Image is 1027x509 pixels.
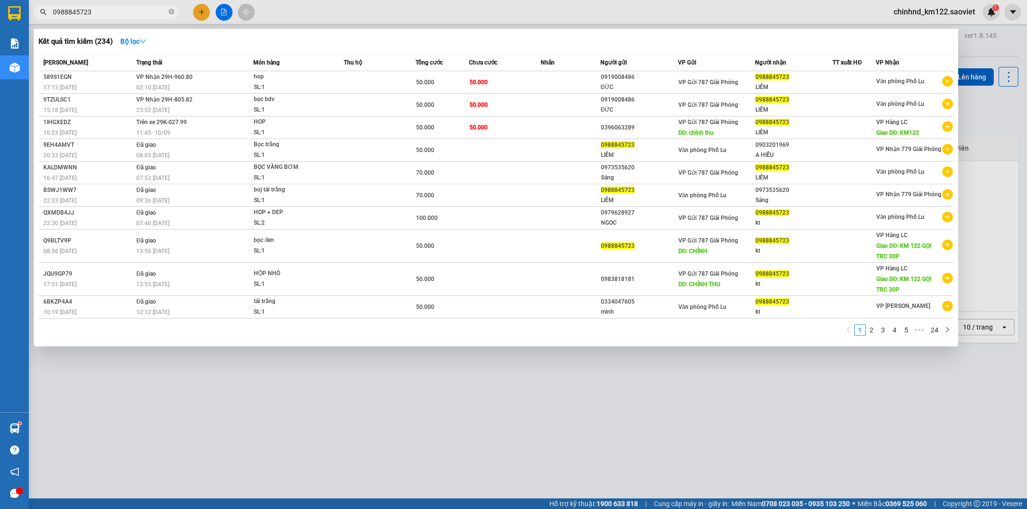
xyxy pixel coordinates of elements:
span: Giao DĐ: KM 122 GỌI TRC 30P [876,276,932,293]
span: Người nhận [755,59,786,66]
div: ĐỨC [601,82,677,92]
span: Văn phòng Phố Lu [876,168,925,175]
span: 0988845723 [755,164,789,171]
span: 0988845723 [755,270,789,277]
div: 0979628927 [601,208,677,218]
div: 0903201969 [755,140,832,150]
span: 0988845723 [601,141,635,148]
div: minh [601,307,677,317]
span: Đã giao [136,209,156,216]
span: VP Gửi 787 Giải Phóng [678,79,738,86]
div: LIÊM [601,195,677,205]
span: down [140,38,146,45]
span: 50.000 [416,242,434,249]
div: SL: 1 [254,150,326,161]
img: warehouse-icon [10,423,20,433]
span: plus-circle [942,273,953,283]
span: 50.000 [469,124,488,131]
span: 50.000 [469,102,488,108]
span: plus-circle [942,189,953,200]
span: ••• [912,324,927,336]
span: VP Gửi 787 Giải Phóng [678,270,738,277]
span: VP [PERSON_NAME] [876,303,930,309]
span: 09:36 [DATE] [136,197,169,204]
span: Đã giao [136,141,156,148]
span: DĐ: chính thu [678,129,714,136]
div: KALDMWNN [43,163,133,173]
span: Đã giao [136,164,156,171]
div: SL: 1 [254,173,326,183]
span: Nhãn [541,59,555,66]
span: 22:33 [DATE] [43,197,77,204]
div: 0919008486 [601,95,677,105]
span: DĐ: CHÍNH [678,248,708,254]
span: 10:19 [DATE] [43,309,77,316]
span: Trên xe 29K-027.99 [136,119,187,126]
li: 1 [854,324,866,336]
div: bọc đen [254,235,326,246]
span: Văn phòng Phố Lu [678,147,727,153]
div: SL: 1 [254,105,326,115]
span: left [845,327,851,332]
span: Chưa cước [469,59,497,66]
img: warehouse-icon [10,63,20,73]
span: 50.000 [416,304,434,310]
span: 07:53 [DATE] [136,175,169,181]
span: 08:05 [DATE] [136,152,169,159]
div: HỘP NHỎ [254,268,326,279]
div: SL: 1 [254,82,326,93]
span: 50.000 [416,147,434,153]
a: 1 [855,325,865,335]
span: 07:40 [DATE] [136,220,169,227]
span: question-circle [10,445,19,455]
div: 0983818181 [601,274,677,284]
li: Previous Page [843,324,854,336]
span: close-circle [169,9,174,14]
span: 11:45 - 10/09 [136,129,170,136]
div: JQU9GP79 [43,269,133,279]
a: 3 [878,325,888,335]
div: HOP + DEP [254,207,326,218]
span: VP Gửi 787 Giải Phóng [678,102,738,108]
span: 0988845723 [755,237,789,244]
span: Đã giao [136,187,156,193]
span: VP Gửi 787 Giải Phóng [678,119,738,126]
h3: Kết quả tìm kiếm ( 234 ) [39,37,113,47]
span: Giao DĐ: KM 122 GỌI TRC 30P [876,242,932,260]
span: VP Nhận [876,59,899,66]
span: Người gửi [600,59,627,66]
div: Sáng [755,195,832,205]
span: Trạng thái [136,59,162,66]
span: TT xuất HĐ [832,59,862,66]
div: kt [755,218,832,228]
span: VP Nhận 779 Giải Phóng [876,191,941,198]
div: SL: 1 [254,195,326,206]
span: 70.000 [416,192,434,199]
span: Đã giao [136,237,156,244]
span: Tổng cước [416,59,443,66]
li: 24 [927,324,942,336]
div: boj tải trắng [254,185,326,195]
span: Văn phòng Phố Lu [876,214,925,220]
div: LIÊM [755,127,832,138]
div: kt [755,307,832,317]
div: SL: 2 [254,218,326,229]
button: left [843,324,854,336]
span: 0988845723 [755,298,789,305]
div: LIÊM [755,173,832,183]
div: 589S1EGN [43,72,133,82]
input: Tìm tên, số ĐT hoặc mã đơn [53,7,167,17]
div: BỌC VÀNG BƠM [254,162,326,173]
a: 4 [889,325,900,335]
span: plus-circle [942,212,953,222]
div: A HIẾU [755,150,832,160]
div: 0973535620 [755,185,832,195]
div: kt [755,246,832,256]
span: plus-circle [942,166,953,177]
span: 0988845723 [755,74,789,80]
sup: 1 [18,422,21,425]
img: solution-icon [10,38,20,49]
div: HOP [254,117,326,127]
li: 2 [866,324,877,336]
